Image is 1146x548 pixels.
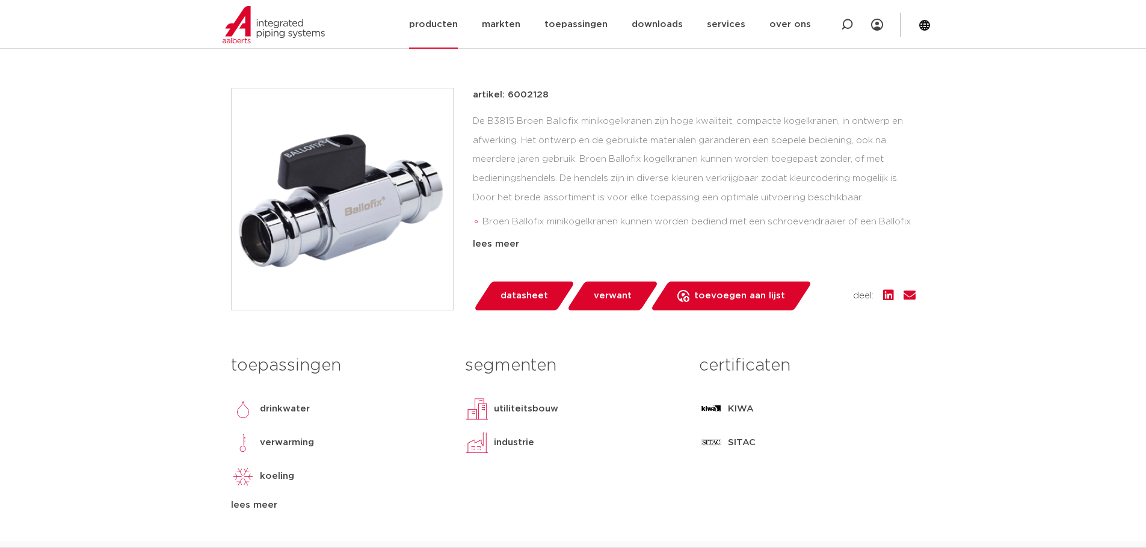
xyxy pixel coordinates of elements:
[494,402,558,416] p: utiliteitsbouw
[699,354,915,378] h3: certificaten
[728,402,754,416] p: KIWA
[465,431,489,455] img: industrie
[594,286,632,306] span: verwant
[260,402,310,416] p: drinkwater
[699,431,723,455] img: SITAC
[699,397,723,421] img: KIWA
[501,286,548,306] span: datasheet
[473,282,575,310] a: datasheet
[494,436,534,450] p: industrie
[232,88,453,310] img: Product Image for Broen Ballofix minikogelkraan met hendel (zwart) press FF 15 (DN15R) Cr
[473,112,916,232] div: De B3815 Broen Ballofix minikogelkranen zijn hoge kwaliteit, compacte kogelkranen, in ontwerp en ...
[260,469,294,484] p: koeling
[566,282,659,310] a: verwant
[231,498,447,513] div: lees meer
[473,88,549,102] p: artikel: 6002128
[231,397,255,421] img: drinkwater
[482,212,916,251] li: Broen Ballofix minikogelkranen kunnen worden bediend met een schroevendraaier of een Ballofix hendel
[231,431,255,455] img: verwarming
[473,237,916,251] div: lees meer
[728,436,756,450] p: SITAC
[260,436,314,450] p: verwarming
[465,354,681,378] h3: segmenten
[853,289,873,303] span: deel:
[231,354,447,378] h3: toepassingen
[465,397,489,421] img: utiliteitsbouw
[694,286,785,306] span: toevoegen aan lijst
[231,464,255,488] img: koeling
